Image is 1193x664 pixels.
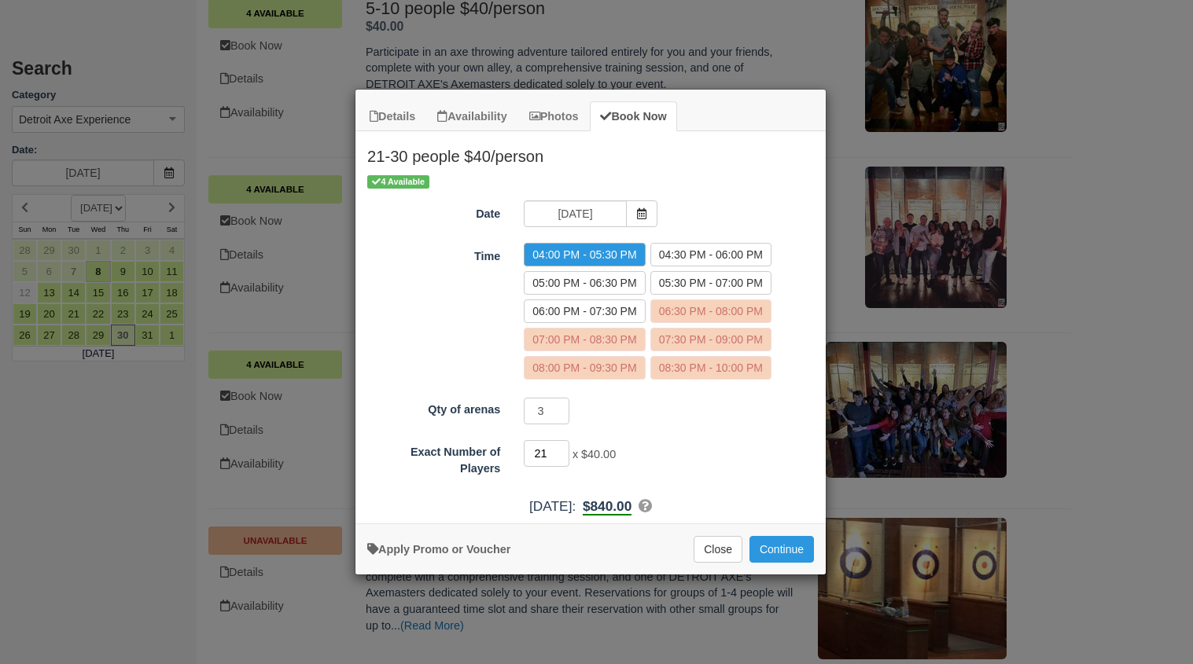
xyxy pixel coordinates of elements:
[524,398,569,424] input: Qty of arenas
[749,536,814,563] button: Add to Booking
[355,131,826,172] h2: 21-30 people $40/person
[650,243,771,266] label: 04:30 PM - 06:00 PM
[524,243,645,266] label: 04:00 PM - 05:30 PM
[590,101,676,132] a: Book Now
[524,328,645,351] label: 07:00 PM - 08:30 PM
[355,497,826,516] div: :
[529,498,572,514] span: [DATE]
[573,449,616,461] span: x $40.00
[355,200,512,222] label: Date
[524,356,645,380] label: 08:00 PM - 09:30 PM
[359,101,425,132] a: Details
[650,328,771,351] label: 07:30 PM - 09:00 PM
[427,101,517,132] a: Availability
[650,299,771,323] label: 06:30 PM - 08:00 PM
[583,498,631,515] b: $840.00
[650,271,771,295] label: 05:30 PM - 07:00 PM
[524,271,645,295] label: 05:00 PM - 06:30 PM
[524,299,645,323] label: 06:00 PM - 07:30 PM
[367,543,510,556] a: Apply Voucher
[650,356,771,380] label: 08:30 PM - 10:00 PM
[355,131,826,515] div: Item Modal
[367,175,429,189] span: 4 Available
[519,101,589,132] a: Photos
[694,536,742,563] button: Close
[355,396,512,418] label: Qty of arenas
[355,438,512,476] label: Exact Number of Players
[355,243,512,265] label: Time
[524,440,569,467] input: Exact Number of Players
